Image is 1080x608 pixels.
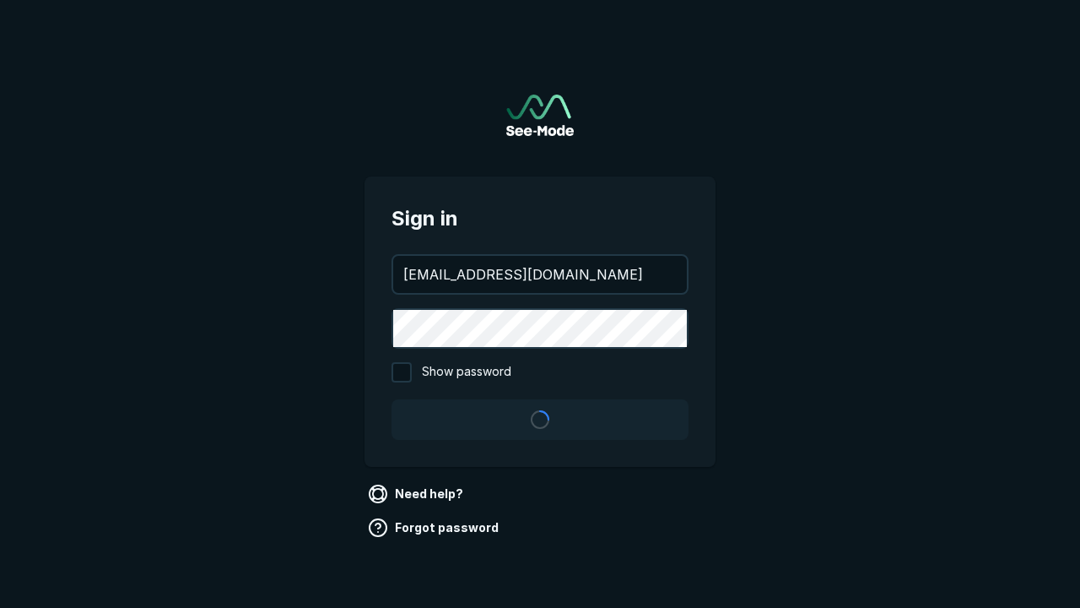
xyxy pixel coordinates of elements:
img: See-Mode Logo [506,95,574,136]
a: Go to sign in [506,95,574,136]
a: Forgot password [364,514,505,541]
a: Need help? [364,480,470,508]
span: Sign in [391,204,688,234]
input: your@email.com [393,256,687,293]
span: Show password [422,362,511,383]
